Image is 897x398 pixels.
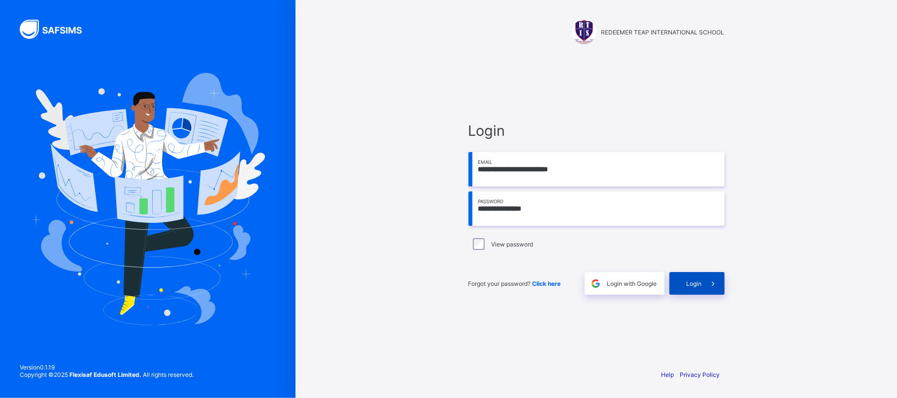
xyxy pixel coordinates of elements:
[468,280,561,287] span: Forgot your password?
[607,280,657,287] span: Login with Google
[662,371,674,378] a: Help
[601,29,725,36] span: REDEEMER TEAP INTERNATIONAL SCHOOL
[680,371,720,378] a: Privacy Policy
[492,241,533,248] label: View password
[20,20,94,39] img: SAFSIMS Logo
[20,371,194,378] span: Copyright © 2025 All rights reserved.
[590,278,601,289] img: google.396cfc9801f0270233282035f929180a.svg
[20,364,194,371] span: Version 0.1.19
[31,73,265,325] img: Hero Image
[468,122,725,139] span: Login
[532,280,561,287] a: Click here
[69,371,141,378] strong: Flexisaf Edusoft Limited.
[687,280,702,287] span: Login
